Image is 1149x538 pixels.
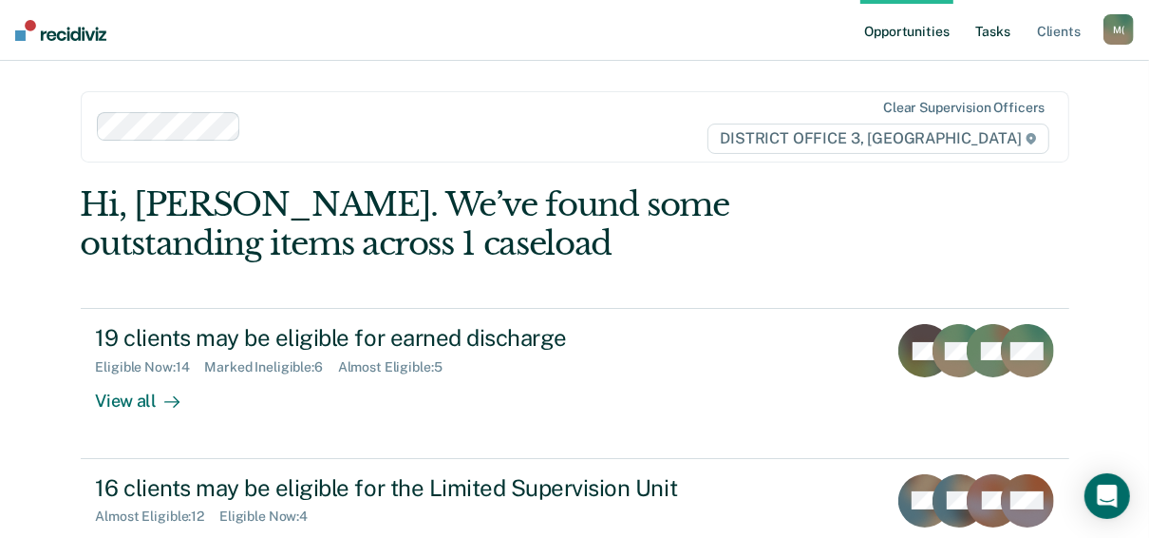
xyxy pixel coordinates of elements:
[1084,473,1130,519] div: Open Intercom Messenger
[1103,14,1134,45] div: M (
[707,124,1048,154] span: DISTRICT OFFICE 3, [GEOGRAPHIC_DATA]
[81,308,1069,458] a: 19 clients may be eligible for earned dischargeEligible Now:14Marked Ineligible:6Almost Eligible:...
[204,359,337,375] div: Marked Ineligible : 6
[15,20,106,41] img: Recidiviz
[96,375,202,413] div: View all
[883,100,1045,116] div: Clear supervision officers
[338,359,458,375] div: Almost Eligible : 5
[96,474,763,502] div: 16 clients may be eligible for the Limited Supervision Unit
[96,359,205,375] div: Eligible Now : 14
[96,509,220,525] div: Almost Eligible : 12
[81,185,872,263] div: Hi, [PERSON_NAME]. We’ve found some outstanding items across 1 caseload
[96,324,763,352] div: 19 clients may be eligible for earned discharge
[219,509,323,525] div: Eligible Now : 4
[1103,14,1134,45] button: M(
